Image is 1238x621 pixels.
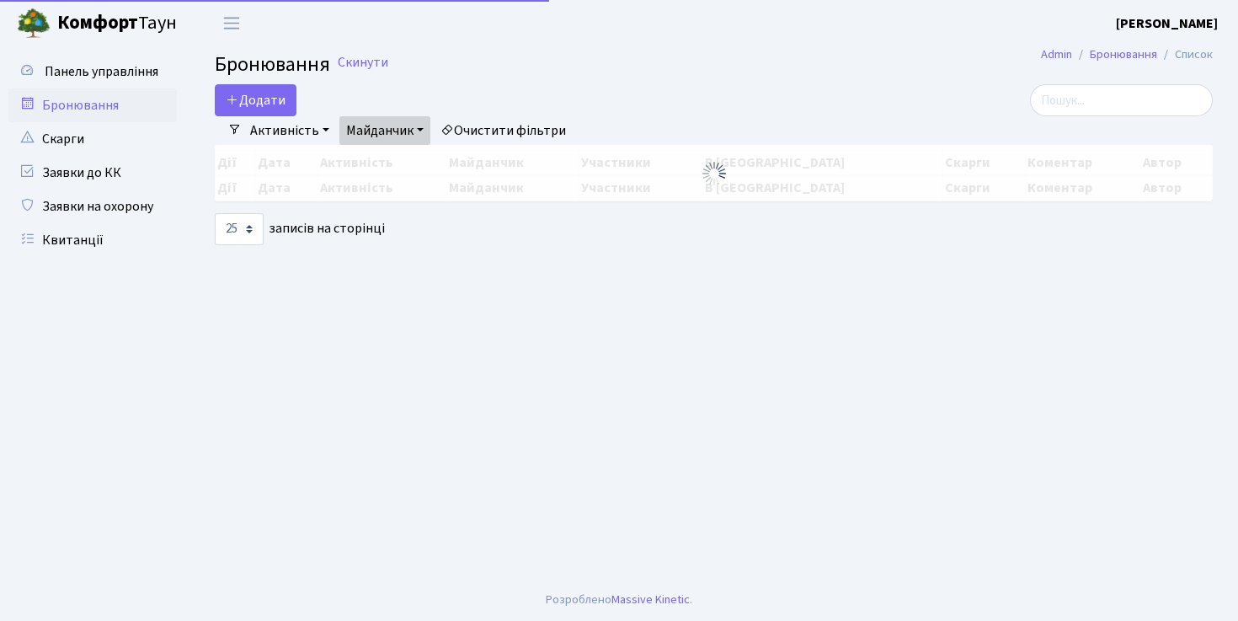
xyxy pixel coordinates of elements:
[243,116,336,145] a: Активність
[339,116,430,145] a: Майданчик
[17,7,51,40] img: logo.png
[8,190,177,223] a: Заявки на охорону
[1116,13,1218,34] a: [PERSON_NAME]
[8,122,177,156] a: Скарги
[45,62,158,81] span: Панель управління
[8,55,177,88] a: Панель управління
[434,116,573,145] a: Очистити фільтри
[215,84,296,116] button: Додати
[57,9,177,38] span: Таун
[1116,14,1218,33] b: [PERSON_NAME]
[8,156,177,190] a: Заявки до КК
[701,160,728,187] img: Обробка...
[1090,46,1157,63] a: Бронювання
[8,88,177,122] a: Бронювання
[215,213,264,245] select: записів на сторінці
[546,591,692,609] div: Розроблено .
[1041,46,1072,63] a: Admin
[211,9,253,37] button: Переключити навігацію
[338,55,388,71] a: Скинути
[8,223,177,257] a: Квитанції
[215,50,330,79] span: Бронювання
[1016,37,1238,72] nav: breadcrumb
[1030,84,1213,116] input: Пошук...
[215,213,385,245] label: записів на сторінці
[611,591,690,608] a: Massive Kinetic
[57,9,138,36] b: Комфорт
[1157,46,1213,64] li: Список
